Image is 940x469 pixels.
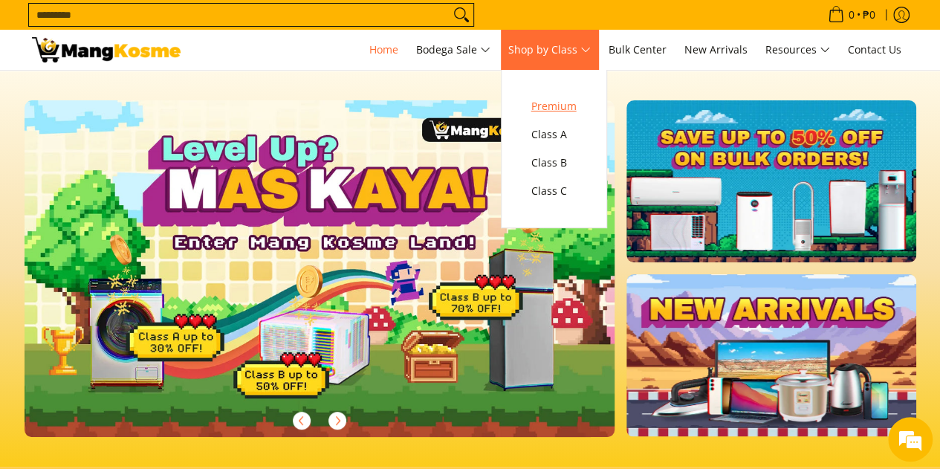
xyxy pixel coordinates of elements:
[285,404,318,437] button: Previous
[416,41,490,59] span: Bodega Sale
[362,30,406,70] a: Home
[860,10,878,20] span: ₱0
[684,42,748,56] span: New Arrivals
[765,41,830,59] span: Resources
[531,126,577,144] span: Class A
[369,42,398,56] span: Home
[321,404,354,437] button: Next
[501,30,598,70] a: Shop by Class
[840,30,909,70] a: Contact Us
[524,149,584,177] a: Class B
[508,41,591,59] span: Shop by Class
[846,10,857,20] span: 0
[531,97,577,116] span: Premium
[531,182,577,201] span: Class C
[531,154,577,172] span: Class B
[677,30,755,70] a: New Arrivals
[524,177,584,205] a: Class C
[823,7,880,23] span: •
[609,42,667,56] span: Bulk Center
[848,42,901,56] span: Contact Us
[601,30,674,70] a: Bulk Center
[25,100,615,437] img: Gaming desktop banner
[409,30,498,70] a: Bodega Sale
[524,92,584,120] a: Premium
[758,30,837,70] a: Resources
[524,120,584,149] a: Class A
[450,4,473,26] button: Search
[195,30,909,70] nav: Main Menu
[32,37,181,62] img: Mang Kosme: Your Home Appliances Warehouse Sale Partner!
